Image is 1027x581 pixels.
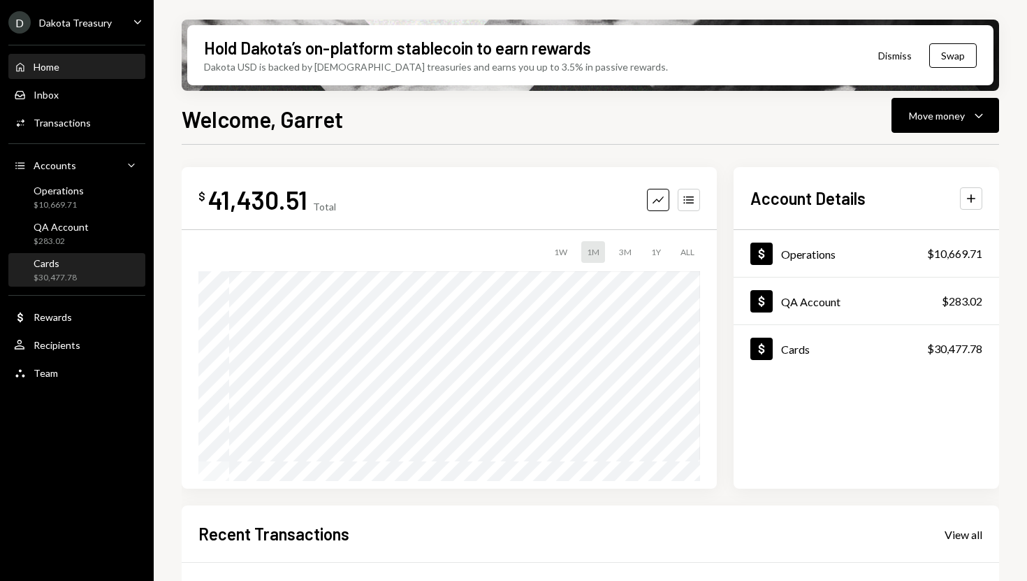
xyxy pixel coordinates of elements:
[204,59,668,74] div: Dakota USD is backed by [DEMOGRAPHIC_DATA] treasuries and earns you up to 3.5% in passive rewards.
[34,61,59,73] div: Home
[613,241,637,263] div: 3M
[34,89,59,101] div: Inbox
[581,241,605,263] div: 1M
[8,360,145,385] a: Team
[34,199,84,211] div: $10,669.71
[8,110,145,135] a: Transactions
[34,117,91,129] div: Transactions
[781,343,810,356] div: Cards
[675,241,700,263] div: ALL
[313,201,336,213] div: Total
[734,325,999,372] a: Cards$30,477.78
[861,39,929,72] button: Dismiss
[204,36,591,59] div: Hold Dakota’s on-platform stablecoin to earn rewards
[750,187,866,210] h2: Account Details
[34,311,72,323] div: Rewards
[8,152,145,178] a: Accounts
[945,526,982,542] a: View all
[8,11,31,34] div: D
[34,159,76,171] div: Accounts
[34,367,58,379] div: Team
[34,236,89,248] div: $283.02
[198,189,205,203] div: $
[734,230,999,277] a: Operations$10,669.71
[34,339,80,351] div: Recipients
[34,257,77,269] div: Cards
[909,108,965,123] div: Move money
[927,245,982,262] div: $10,669.71
[734,278,999,324] a: QA Account$283.02
[34,221,89,233] div: QA Account
[39,17,112,29] div: Dakota Treasury
[781,248,836,261] div: Operations
[8,253,145,287] a: Cards$30,477.78
[942,293,982,310] div: $283.02
[781,295,840,308] div: QA Account
[548,241,573,263] div: 1W
[198,522,349,545] h2: Recent Transactions
[8,332,145,357] a: Recipients
[8,180,145,214] a: Operations$10,669.71
[927,340,982,357] div: $30,477.78
[8,82,145,107] a: Inbox
[182,105,343,133] h1: Welcome, Garret
[891,98,999,133] button: Move money
[929,43,977,68] button: Swap
[8,54,145,79] a: Home
[34,272,77,284] div: $30,477.78
[8,217,145,250] a: QA Account$283.02
[945,528,982,542] div: View all
[8,304,145,329] a: Rewards
[208,184,307,215] div: 41,430.51
[646,241,667,263] div: 1Y
[34,185,84,196] div: Operations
